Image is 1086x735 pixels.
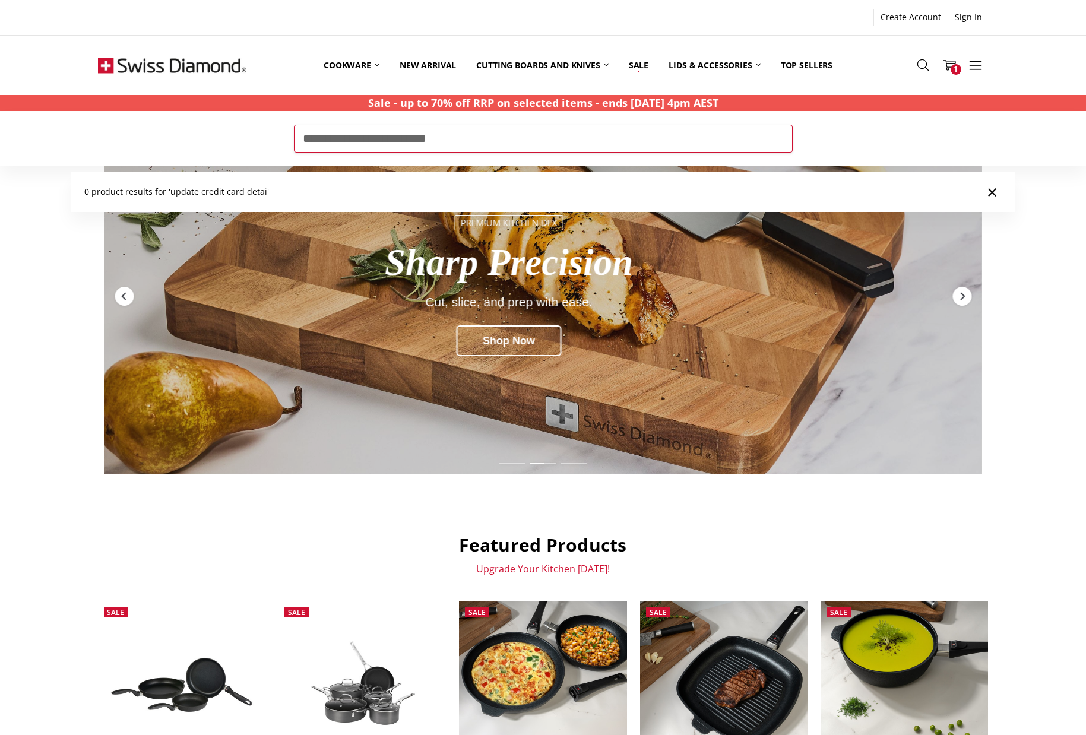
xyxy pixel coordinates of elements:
[559,456,590,471] div: Slide 4 of 7
[454,215,563,230] div: Premium Kitchen DLX
[390,39,466,91] a: New arrival
[650,607,667,617] span: Sale
[314,39,390,91] a: Cookware
[104,118,982,474] a: Redirect to https://swissdiamond.com.au/cutting-boards-and-knives/
[936,50,962,80] a: 1
[107,607,124,617] span: Sale
[987,179,998,204] span: ×
[179,295,838,309] div: Cut, slice, and prep with ease.
[948,9,989,26] a: Sign In
[456,325,562,356] div: Shop Now
[983,182,1002,201] a: Close
[874,9,948,26] a: Create Account
[179,242,838,283] div: Sharp Precision
[951,64,961,75] span: 1
[497,456,528,471] div: Slide 2 of 7
[468,607,486,617] span: Sale
[113,286,135,307] div: Previous
[830,607,847,617] span: Sale
[466,39,619,91] a: Cutting boards and knives
[98,643,265,727] img: XD Nonstick 3 Piece Fry Pan set - 20CM, 24CM & 28CM
[619,39,658,91] a: Sale
[658,39,770,91] a: Lids & Accessories
[528,456,559,471] div: Slide 3 of 7
[368,96,718,110] strong: Sale - up to 70% off RRP on selected items - ends [DATE] 4pm AEST
[98,563,989,575] p: Upgrade Your Kitchen [DATE]!
[771,39,843,91] a: Top Sellers
[84,186,269,197] span: 0 product results for 'update credit card detai'
[98,36,246,95] img: Free Shipping On Every Order
[951,286,973,307] div: Next
[98,534,989,556] h2: Featured Products
[288,607,305,617] span: Sale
